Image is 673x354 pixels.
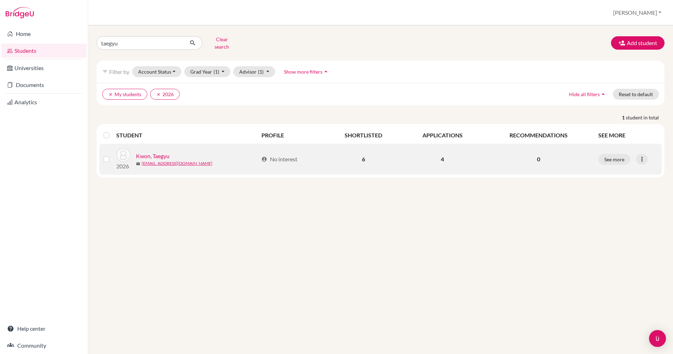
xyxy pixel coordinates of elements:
[613,89,659,100] button: Reset to default
[622,114,626,121] strong: 1
[102,69,108,74] i: filter_list
[97,36,184,50] input: Find student by name...
[1,78,86,92] a: Documents
[325,127,402,144] th: SHORTLISTED
[116,162,130,170] p: 2026
[402,144,483,175] td: 4
[1,27,86,41] a: Home
[569,91,600,97] span: Hide all filters
[322,68,329,75] i: arrow_drop_up
[136,152,169,160] a: Kwon, Taegyu
[1,339,86,353] a: Community
[132,66,181,77] button: Account Status
[1,95,86,109] a: Analytics
[325,144,402,175] td: 6
[487,155,590,163] p: 0
[278,66,335,77] button: Show more filtersarrow_drop_up
[257,127,325,144] th: PROFILE
[116,127,257,144] th: STUDENT
[284,69,322,75] span: Show more filters
[600,91,607,98] i: arrow_drop_up
[184,66,231,77] button: Grad Year(1)
[136,162,140,166] span: mail
[108,92,113,97] i: clear
[109,68,129,75] span: Filter by
[142,160,212,167] a: [EMAIL_ADDRESS][DOMAIN_NAME]
[1,44,86,58] a: Students
[563,89,613,100] button: Hide all filtersarrow_drop_up
[261,156,267,162] span: account_circle
[594,127,662,144] th: SEE MORE
[202,34,241,52] button: Clear search
[402,127,483,144] th: APPLICATIONS
[214,69,219,75] span: (1)
[611,36,665,50] button: Add student
[483,127,594,144] th: RECOMMENDATIONS
[116,148,130,162] img: Kwon, Taegyu
[598,154,630,165] button: See more
[102,89,147,100] button: clearMy students
[1,61,86,75] a: Universities
[233,66,275,77] button: Advisor(1)
[6,7,34,18] img: Bridge-U
[1,322,86,336] a: Help center
[649,330,666,347] div: Open Intercom Messenger
[156,92,161,97] i: clear
[610,6,665,19] button: [PERSON_NAME]
[261,155,297,163] div: No interest
[258,69,264,75] span: (1)
[150,89,180,100] button: clear2026
[626,114,665,121] span: student in total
